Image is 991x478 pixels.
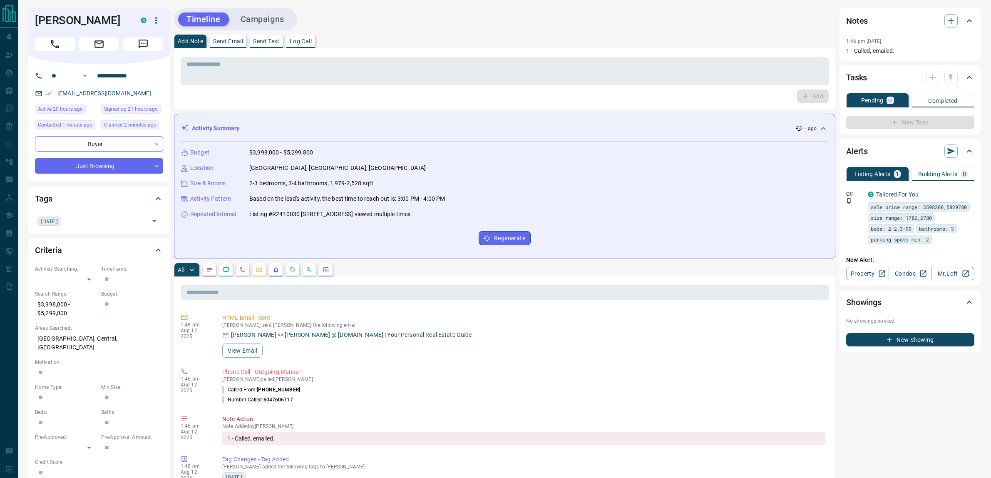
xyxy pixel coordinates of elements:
[192,124,239,133] p: Activity Summary
[846,14,868,27] h2: Notes
[931,267,974,280] a: Mr.Loft
[263,397,293,403] span: 6047606717
[80,71,90,81] button: Open
[141,17,147,23] div: condos.ca
[871,214,932,222] span: size range: 1782,2780
[928,98,958,104] p: Completed
[323,266,329,273] svg: Agent Actions
[213,38,243,44] p: Send Email
[35,358,163,366] p: Motivation:
[35,158,163,174] div: Just Browsing
[104,121,156,129] span: Claimed 2 minutes ago
[38,121,92,129] span: Contacted 1 minute ago
[35,192,52,205] h2: Tags
[35,332,163,354] p: [GEOGRAPHIC_DATA], Central, [GEOGRAPHIC_DATA]
[101,408,163,416] p: Baths:
[181,382,210,393] p: Aug 12 2025
[101,120,163,132] div: Tue Aug 12 2025
[35,244,62,257] h2: Criteria
[46,91,52,97] svg: Email Verified
[35,383,97,391] p: Home Type:
[846,296,882,309] h2: Showings
[846,71,867,84] h2: Tasks
[846,317,974,325] p: No showings booked
[190,194,231,203] p: Activity Pattern
[896,171,899,177] p: 1
[257,387,300,393] span: [PHONE_NUMBER]
[222,376,825,382] p: [PERSON_NAME] called [PERSON_NAME]
[38,105,83,113] span: Active 20 hours ago
[181,322,210,328] p: 1:48 pm
[35,408,97,416] p: Beds:
[222,415,825,423] p: Note Action
[876,191,919,198] a: Tailored For You
[253,38,280,44] p: Send Text
[239,266,246,273] svg: Calls
[181,463,210,469] p: 1:46 pm
[181,328,210,339] p: Aug 12 2025
[846,256,974,264] p: New Alert:
[35,136,163,152] div: Buyer
[101,265,163,273] p: Timeframe:
[181,429,210,441] p: Aug 12 2025
[181,376,210,382] p: 1:46 pm
[178,267,184,273] p: All
[479,231,531,245] button: Regenerate
[35,105,97,116] div: Mon Aug 11 2025
[846,292,974,312] div: Showings
[232,12,293,26] button: Campaigns
[57,90,152,97] a: [EMAIL_ADDRESS][DOMAIN_NAME]
[804,125,817,132] p: -- ago
[190,148,209,157] p: Budget
[35,458,163,466] p: Credit Score:
[871,203,967,211] span: sale price range: 3598200,5829780
[854,171,891,177] p: Listing Alerts
[190,179,226,188] p: Size & Rooms
[178,12,229,26] button: Timeline
[35,298,97,320] p: $3,998,000 - $5,299,800
[222,344,263,358] button: View Email
[101,105,163,116] div: Mon Aug 11 2025
[846,38,882,44] p: 1:46 pm [DATE]
[104,105,158,113] span: Signed up 21 hours ago
[35,265,97,273] p: Actively Searching:
[846,47,974,55] p: 1 - Called, emailed.
[101,383,163,391] p: Min Size:
[222,314,825,322] p: HTML Email - Sent
[35,433,97,441] p: Pre-Approved:
[871,235,929,244] span: parking spots min: 2
[222,455,825,464] p: Tag Changes - Tag Added
[889,267,931,280] a: Condos
[222,386,300,393] p: Called From:
[35,189,163,209] div: Tags
[101,433,163,441] p: Pre-Approval Amount:
[846,141,974,161] div: Alerts
[190,164,214,172] p: Location
[149,215,160,227] button: Open
[223,266,229,273] svg: Lead Browsing Activity
[35,14,128,27] h1: [PERSON_NAME]
[846,144,868,158] h2: Alerts
[249,164,426,172] p: [GEOGRAPHIC_DATA], [GEOGRAPHIC_DATA], [GEOGRAPHIC_DATA]
[861,97,884,103] p: Pending
[35,37,75,51] span: Call
[222,322,825,328] p: [PERSON_NAME] sent [PERSON_NAME] the following email
[206,266,213,273] svg: Notes
[222,396,293,403] p: Number Called:
[123,37,163,51] span: Message
[40,217,58,225] span: [DATE]
[35,240,163,260] div: Criteria
[963,171,966,177] p: 0
[846,190,863,198] p: Off
[249,194,445,203] p: Based on the lead's activity, the best time to reach out is: 3:00 PM - 4:00 PM
[256,266,263,273] svg: Emails
[249,210,410,219] p: Listing #R2410030 [STREET_ADDRESS] viewed multiple times
[846,67,974,87] div: Tasks
[79,37,119,51] span: Email
[290,38,312,44] p: Log Call
[919,224,954,233] span: bathrooms: 3
[178,38,203,44] p: Add Note
[181,423,210,429] p: 1:46 pm
[868,192,874,197] div: condos.ca
[231,331,472,339] p: [PERSON_NAME] <> [PERSON_NAME] @ [DOMAIN_NAME] | Your Personal Real Estate Guide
